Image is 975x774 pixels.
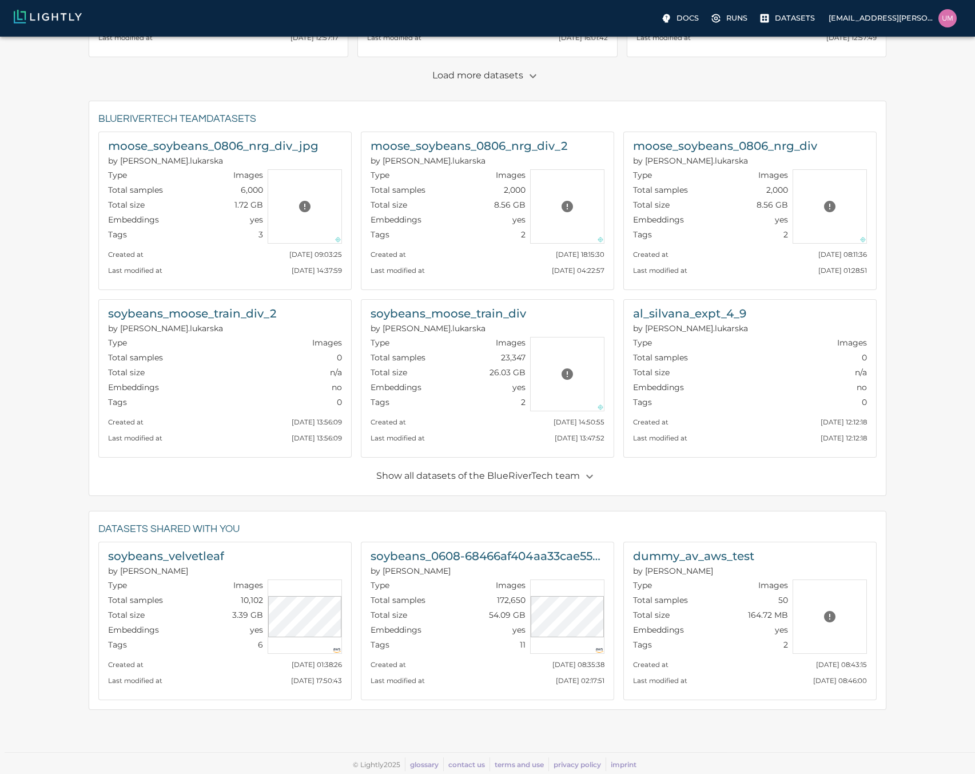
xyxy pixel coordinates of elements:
small: Created at [633,418,668,426]
small: [DATE] 16:01:42 [559,34,608,42]
img: Lightly [14,10,82,23]
p: n/a [855,367,867,378]
a: soybeans_moose_train_div_2silvana.lukarska@bluerivertech.com (BlueRiverTech)TypeImagesTotal sampl... [98,299,352,458]
a: moose_soybeans_0806_nrg_div_2silvana.lukarska@bluerivertech.com (BlueRiverTech)TypeImagesTotal sa... [361,132,614,290]
small: [DATE] 13:56:09 [292,434,342,442]
button: Preview cannot be loaded. Please ensure the datasource is configured correctly and that the refer... [293,195,316,218]
p: yes [512,624,526,636]
p: 2 [521,229,526,240]
span: silvana.lukarska@bluerivertech.com (BlueRiverTech) [633,156,748,166]
label: Runs [708,9,752,27]
span: silvana.lukarska@bluerivertech.com (BlueRiverTech) [371,323,485,334]
small: Created at [108,418,144,426]
p: Total samples [371,352,425,363]
span: Aravind Venugopal (BlueRiverTech) [633,566,713,576]
label: Docs [658,9,703,27]
p: Images [837,337,867,348]
p: Images [496,337,526,348]
p: 1.72 GB [234,199,263,211]
p: yes [250,624,263,636]
a: soybeans_moose_train_divsilvana.lukarska@bluerivertech.com (BlueRiverTech)TypeImagesTotal samples... [361,299,614,458]
span: © Lightly 2025 [353,760,400,769]
p: Total size [371,367,407,378]
a: glossary [410,760,439,769]
a: dummy_av_aws_testAravind Venugopal (BlueRiverTech)TypeImagesTotal samples50Total size164.72 MBEmb... [623,542,877,700]
p: 54.09 GB [489,609,526,621]
p: Type [108,337,127,348]
small: Last modified at [371,434,425,442]
p: Tags [633,229,652,240]
p: Total size [108,609,145,621]
p: Total size [371,199,407,211]
p: Images [758,579,788,591]
p: Tags [108,396,127,408]
p: Embeddings [633,214,684,225]
a: moose_soybeans_0806_nrg_divsilvana.lukarska@bluerivertech.com (BlueRiverTech)TypeImagesTotal samp... [623,132,877,290]
p: Tags [633,639,652,650]
small: [DATE] 01:28:51 [818,267,867,275]
small: Created at [633,661,668,669]
small: [DATE] 04:22:57 [552,267,604,275]
label: Datasets [757,9,819,27]
button: Preview cannot be loaded. Please ensure the datasource is configured correctly and that the refer... [556,363,579,386]
small: [DATE] 08:46:00 [813,677,867,685]
p: Total size [633,199,670,211]
p: Total size [371,609,407,621]
small: Last modified at [633,434,687,442]
p: Tags [371,229,389,240]
a: soybeans_velvetleafMalte Ebner (Lightly AG)TypeImagesTotal samples10,102Total size3.39 GBEmbeddin... [98,542,352,700]
span: Malte Ebner (Lightly AG) [371,566,451,576]
small: [DATE] 17:50:43 [291,677,342,685]
p: Total size [633,609,670,621]
p: Total samples [633,352,688,363]
p: 3.39 GB [232,609,263,621]
small: [DATE] 12:57:17 [290,34,339,42]
p: Tags [371,396,389,408]
p: [EMAIL_ADDRESS][PERSON_NAME][DOMAIN_NAME] [829,13,934,23]
small: Created at [371,418,406,426]
p: 50 [778,594,788,606]
small: Last modified at [108,434,162,442]
a: contact us [448,760,485,769]
a: privacy policy [554,760,601,769]
p: 2 [783,229,788,240]
a: terms and use [495,760,544,769]
small: Last modified at [98,34,153,42]
p: 8.56 GB [494,199,526,211]
span: silvana.lukarska@bluerivertech.com (BlueRiverTech) [633,323,748,334]
small: [DATE] 08:43:15 [816,661,867,669]
p: Tags [371,639,389,650]
p: 0 [337,396,342,408]
h6: moose_soybeans_0806_nrg_div_2 [371,137,567,155]
small: [DATE] 12:12:18 [821,434,867,442]
p: Embeddings [108,214,159,225]
p: Type [108,169,127,181]
p: no [332,382,342,393]
small: [DATE] 14:37:59 [292,267,342,275]
p: Total samples [371,184,425,196]
a: moose_soybeans_0806_nrg_div_jpgsilvana.lukarska@bluerivertech.com (BlueRiverTech)TypeImagesTotal ... [98,132,352,290]
small: Last modified at [371,677,425,685]
h6: soybeans_velvetleaf [108,547,224,565]
p: no [857,382,867,393]
h6: BlueRiverTech team Datasets [98,110,876,128]
p: Images [233,169,263,181]
p: Total size [633,367,670,378]
p: yes [512,214,526,225]
small: [DATE] 09:03:25 [289,251,342,259]
p: 11 [520,639,526,650]
small: [DATE] 12:12:18 [821,418,867,426]
h6: Datasets shared with you [98,521,876,538]
p: Type [633,337,652,348]
p: Images [496,169,526,181]
p: Runs [726,13,747,23]
p: Images [496,579,526,591]
p: Type [371,337,389,348]
p: Embeddings [371,214,421,225]
p: 2 [783,639,788,650]
label: [EMAIL_ADDRESS][PERSON_NAME][DOMAIN_NAME]uma.govindarajan@bluerivertech.com [824,6,961,31]
p: 10,102 [241,594,263,606]
p: Total samples [633,594,688,606]
span: silvana.lukarska@bluerivertech.com (BlueRiverTech) [371,156,485,166]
